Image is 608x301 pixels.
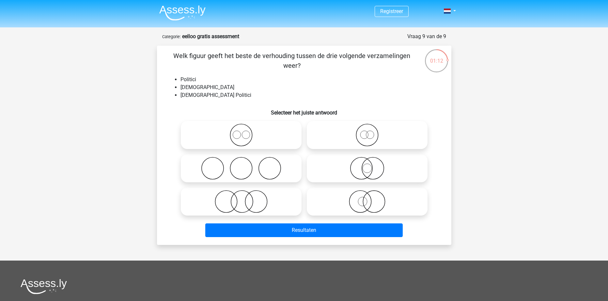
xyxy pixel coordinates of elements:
button: Resultaten [205,223,403,237]
li: [DEMOGRAPHIC_DATA] [180,83,441,91]
strong: eelloo gratis assessment [182,33,239,39]
li: [DEMOGRAPHIC_DATA] Politici [180,91,441,99]
h6: Selecteer het juiste antwoord [167,104,441,116]
div: 01:12 [424,49,449,65]
small: Categorie: [162,34,181,39]
div: Vraag 9 van de 9 [407,33,446,40]
a: Registreer [380,8,403,14]
li: Politici [180,76,441,83]
img: Assessly logo [21,279,67,294]
img: Assessly [159,5,206,21]
p: Welk figuur geeft het beste de verhouding tussen de drie volgende verzamelingen weer? [167,51,416,70]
